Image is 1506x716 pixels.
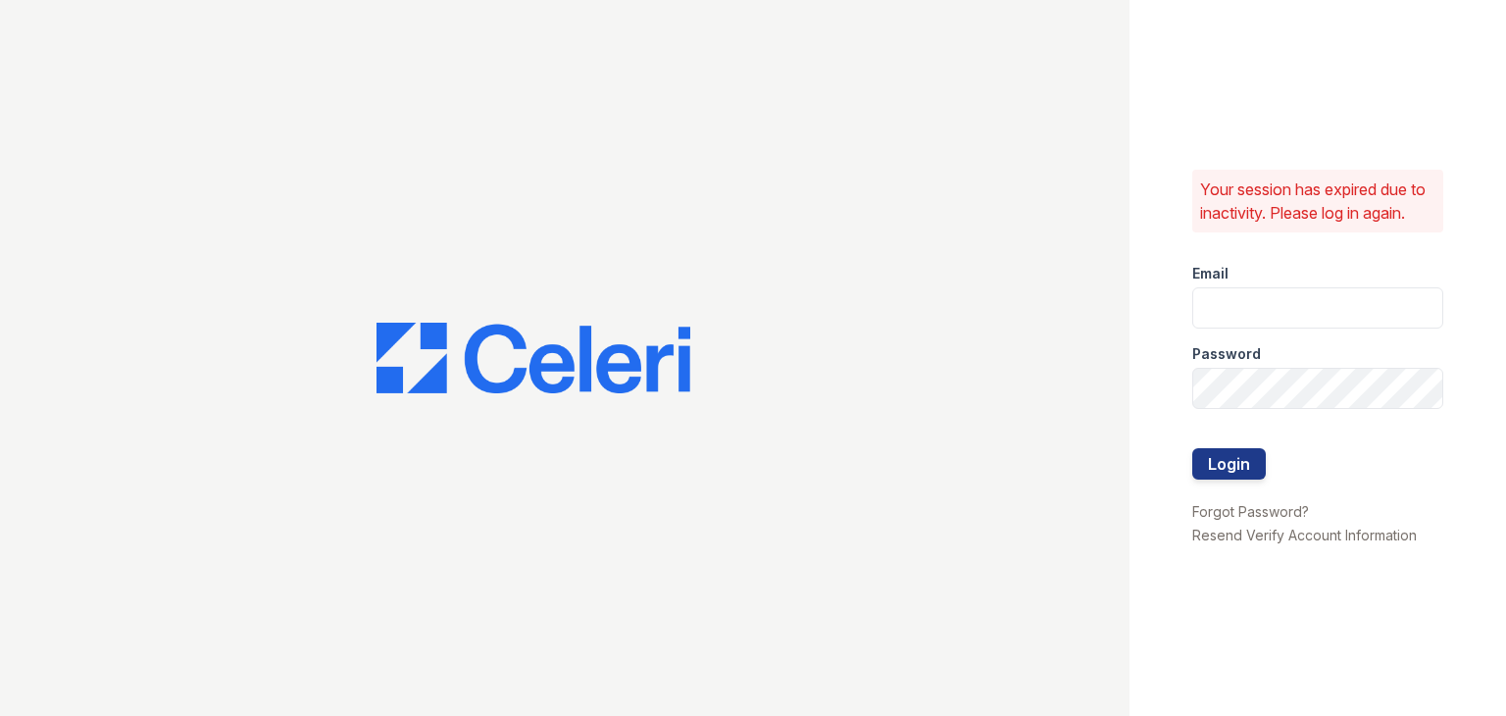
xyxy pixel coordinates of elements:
[1192,264,1229,283] label: Email
[1200,178,1435,225] p: Your session has expired due to inactivity. Please log in again.
[1192,503,1309,520] a: Forgot Password?
[1192,448,1266,480] button: Login
[376,323,690,393] img: CE_Logo_Blue-a8612792a0a2168367f1c8372b55b34899dd931a85d93a1a3d3e32e68fde9ad4.png
[1192,527,1417,543] a: Resend Verify Account Information
[1192,344,1261,364] label: Password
